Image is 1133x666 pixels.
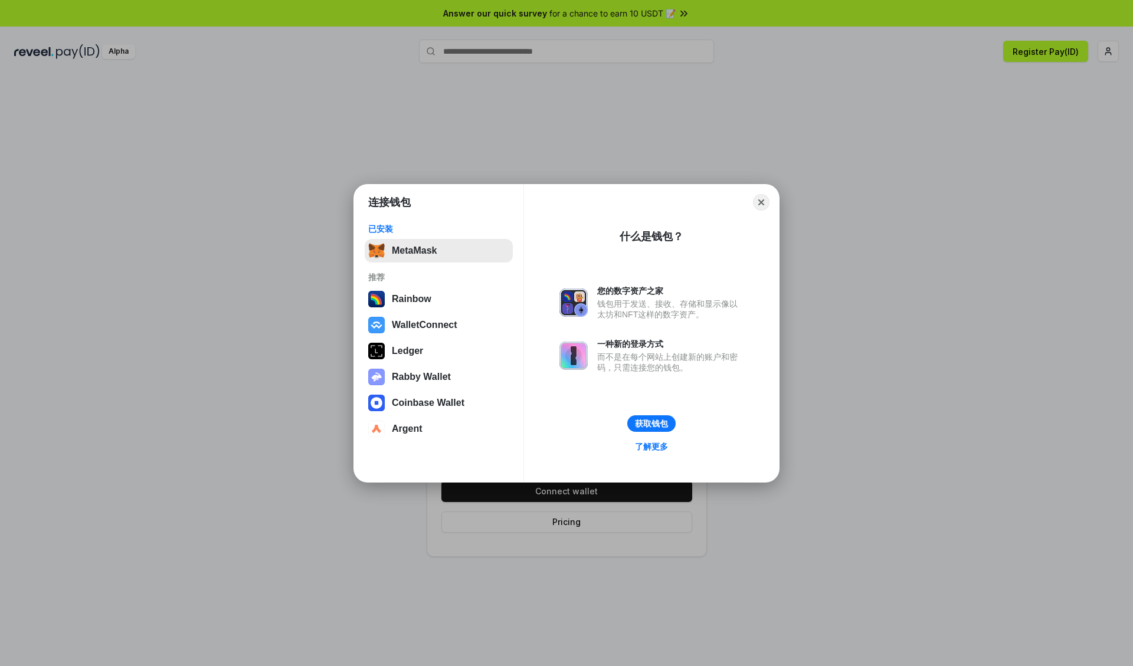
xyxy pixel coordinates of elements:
[597,286,744,296] div: 您的数字资产之家
[365,287,513,311] button: Rainbow
[392,346,423,356] div: Ledger
[597,298,744,320] div: 钱包用于发送、接收、存储和显示像以太坊和NFT这样的数字资产。
[368,195,411,209] h1: 连接钱包
[365,239,513,263] button: MetaMask
[368,272,509,283] div: 推荐
[392,372,451,382] div: Rabby Wallet
[365,391,513,415] button: Coinbase Wallet
[368,343,385,359] img: svg+xml,%3Csvg%20xmlns%3D%22http%3A%2F%2Fwww.w3.org%2F2000%2Fsvg%22%20width%3D%2228%22%20height%3...
[368,291,385,307] img: svg+xml,%3Csvg%20width%3D%22120%22%20height%3D%22120%22%20viewBox%3D%220%200%20120%20120%22%20fil...
[365,313,513,337] button: WalletConnect
[368,317,385,333] img: svg+xml,%3Csvg%20width%3D%2228%22%20height%3D%2228%22%20viewBox%3D%220%200%2028%2028%22%20fill%3D...
[635,418,668,429] div: 获取钱包
[559,342,588,370] img: svg+xml,%3Csvg%20xmlns%3D%22http%3A%2F%2Fwww.w3.org%2F2000%2Fsvg%22%20fill%3D%22none%22%20viewBox...
[368,224,509,234] div: 已安装
[368,369,385,385] img: svg+xml,%3Csvg%20xmlns%3D%22http%3A%2F%2Fwww.w3.org%2F2000%2Fsvg%22%20fill%3D%22none%22%20viewBox...
[365,417,513,441] button: Argent
[559,288,588,317] img: svg+xml,%3Csvg%20xmlns%3D%22http%3A%2F%2Fwww.w3.org%2F2000%2Fsvg%22%20fill%3D%22none%22%20viewBox...
[627,415,676,432] button: 获取钱包
[368,242,385,259] img: svg+xml,%3Csvg%20fill%3D%22none%22%20height%3D%2233%22%20viewBox%3D%220%200%2035%2033%22%20width%...
[392,294,431,304] div: Rainbow
[635,441,668,452] div: 了解更多
[597,352,744,373] div: 而不是在每个网站上创建新的账户和密码，只需连接您的钱包。
[597,339,744,349] div: 一种新的登录方式
[753,194,769,211] button: Close
[628,439,675,454] a: 了解更多
[392,424,423,434] div: Argent
[392,245,437,256] div: MetaMask
[365,365,513,389] button: Rabby Wallet
[368,395,385,411] img: svg+xml,%3Csvg%20width%3D%2228%22%20height%3D%2228%22%20viewBox%3D%220%200%2028%2028%22%20fill%3D...
[392,398,464,408] div: Coinbase Wallet
[392,320,457,330] div: WalletConnect
[620,229,683,244] div: 什么是钱包？
[368,421,385,437] img: svg+xml,%3Csvg%20width%3D%2228%22%20height%3D%2228%22%20viewBox%3D%220%200%2028%2028%22%20fill%3D...
[365,339,513,363] button: Ledger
